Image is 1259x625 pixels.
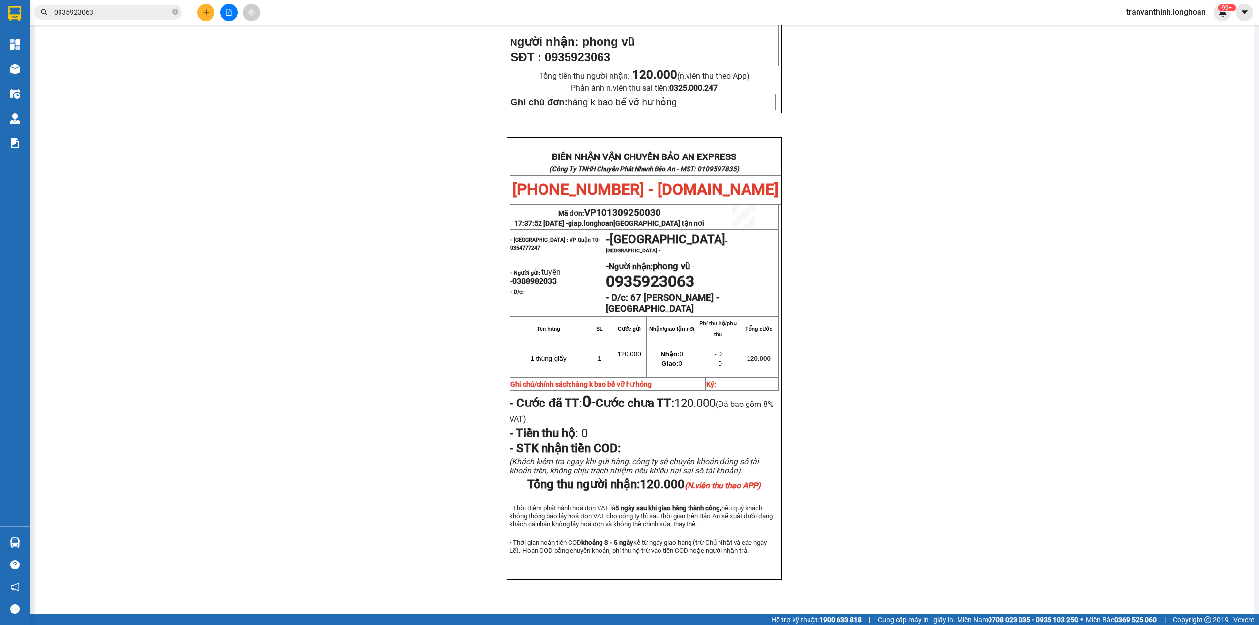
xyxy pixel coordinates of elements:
[510,380,652,388] strong: Ghi chú/chính sách:
[225,9,232,16] span: file-add
[10,604,20,614] span: message
[819,616,862,624] strong: 1900 633 818
[571,83,718,93] span: Phản ánh n.viên thu sai tiền:
[203,9,210,16] span: plus
[510,50,541,63] strong: SĐT :
[558,209,661,217] span: Mã đơn:
[1240,8,1249,17] span: caret-down
[1080,618,1083,622] span: ⚪️
[512,277,557,286] span: 0388982033
[10,39,20,50] img: dashboard-icon
[1086,614,1157,625] span: Miền Bắc
[552,152,736,162] strong: BIÊN NHẬN VẬN CHUYỂN BẢO AN EXPRESS
[690,262,694,271] span: -
[582,392,591,411] strong: 0
[578,426,588,440] span: 0
[549,165,739,173] strong: (Công Ty TNHH Chuyển Phát Nhanh Bảo An - MST: 0109597835)
[771,614,862,625] span: Hỗ trợ kỹ thuật:
[957,614,1078,625] span: Miền Nam
[606,292,628,303] strong: - D/c:
[510,539,767,554] span: - Thời gian hoàn tiền COD kể từ ngày giao hàng (trừ Chủ Nhật và các ngày Lễ). Hoàn COD bằng chuyể...
[527,477,761,491] span: Tổng thu người nhận:
[517,35,579,48] span: gười nhận:
[610,232,725,246] span: [GEOGRAPHIC_DATA]
[596,396,674,410] strong: Cước chưa TT:
[606,232,610,246] span: -
[649,326,694,332] strong: Nhận/giao tận nơi
[582,392,596,411] span: -
[510,400,773,424] span: (Đã bao gồm 8% VAT)
[531,355,567,362] span: 1 thùng giấy
[514,219,704,227] span: 17:37:52 [DATE] -
[1118,6,1214,18] span: tranvanthinh.longhoan
[606,292,719,314] strong: 67 [PERSON_NAME] - [GEOGRAPHIC_DATA]
[584,207,661,218] span: VP101309250030
[1236,4,1253,21] button: caret-down
[669,83,718,93] strong: 0325.000.247
[640,477,761,491] span: 120.000
[653,261,690,272] span: phong vũ
[869,614,870,625] span: |
[714,360,722,367] span: - 0
[660,350,683,358] span: 0
[606,272,694,291] span: 0935923063
[510,396,596,410] span: :
[685,481,761,490] em: (N.viên thu theo APP)
[1218,4,1236,11] sup: 424
[878,614,955,625] span: Cung cấp máy in - giấy in:
[661,360,682,367] span: 0
[510,270,540,276] strong: - Người gửi:
[510,97,568,107] strong: Ghi chú đơn:
[545,50,610,63] span: 0935923063
[613,219,704,227] span: [GEOGRAPHIC_DATA] tận nơi
[617,350,641,358] span: 120.000
[248,9,255,16] span: aim
[510,37,578,48] strong: N
[1164,614,1166,625] span: |
[8,6,21,21] img: logo-vxr
[10,537,20,548] img: warehouse-icon
[598,355,601,362] span: 1
[510,426,575,440] strong: - Tiền thu hộ
[661,360,678,367] strong: Giao:
[512,180,779,199] span: [PHONE_NUMBER] - [DOMAIN_NAME]
[609,262,690,271] span: Người nhận:
[606,248,660,254] span: [GEOGRAPHIC_DATA] -
[706,380,716,388] strong: Ký:
[10,89,20,99] img: warehouse-icon
[510,504,772,528] span: - Thời điểm phát hành hoá đơn VAT là nếu quý khách không thông báo lấy hoá đơn VAT cho công ty th...
[510,441,621,455] span: - STK nhận tiền COD:
[510,289,524,295] strong: - D/c:
[41,9,48,16] span: search
[510,396,579,410] strong: - Cước đã TT
[582,35,635,48] span: phong vũ
[660,350,679,358] strong: Nhận:
[632,71,749,81] span: (n.viên thu theo App)
[606,261,690,272] strong: -
[510,457,759,475] span: (Khách kiểm tra ngay khi gửi hàng, công ty sẽ chuyển khoản đúng số tài khoản trên, không chịu trá...
[172,8,178,17] span: close-circle
[618,326,641,332] strong: Cước gửi
[10,113,20,124] img: warehouse-icon
[510,267,561,286] span: tuyền -
[54,7,170,18] input: Tìm tên, số ĐT hoặc mã đơn
[572,380,652,388] span: hàng k bao bể vỡ hư hỏng
[10,64,20,74] img: warehouse-icon
[596,326,603,332] strong: SL
[10,560,20,569] span: question-circle
[1204,616,1211,623] span: copyright
[581,539,633,546] strong: khoảng 3 - 5 ngày
[220,4,238,21] button: file-add
[745,326,772,332] strong: Tổng cước
[10,582,20,592] span: notification
[539,71,749,81] span: Tổng tiền thu người nhận:
[988,616,1078,624] strong: 0708 023 035 - 0935 103 250
[510,426,588,440] span: :
[632,68,677,82] strong: 120.000
[172,9,178,15] span: close-circle
[747,355,771,362] span: 120.000
[615,504,721,512] strong: 5 ngày sau khi giao hàng thành công,
[10,138,20,148] img: solution-icon
[714,350,722,358] span: - 0
[243,4,260,21] button: aim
